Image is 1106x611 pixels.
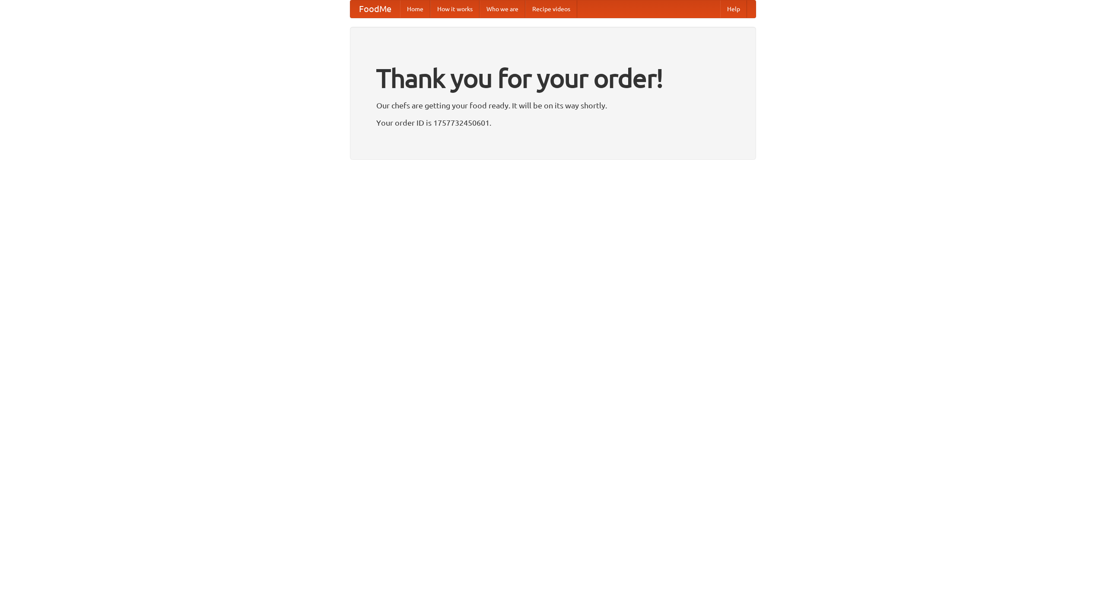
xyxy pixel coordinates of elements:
h1: Thank you for your order! [376,57,730,99]
a: Help [720,0,747,18]
a: Home [400,0,430,18]
a: FoodMe [350,0,400,18]
p: Your order ID is 1757732450601. [376,116,730,129]
p: Our chefs are getting your food ready. It will be on its way shortly. [376,99,730,112]
a: How it works [430,0,480,18]
a: Who we are [480,0,525,18]
a: Recipe videos [525,0,577,18]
